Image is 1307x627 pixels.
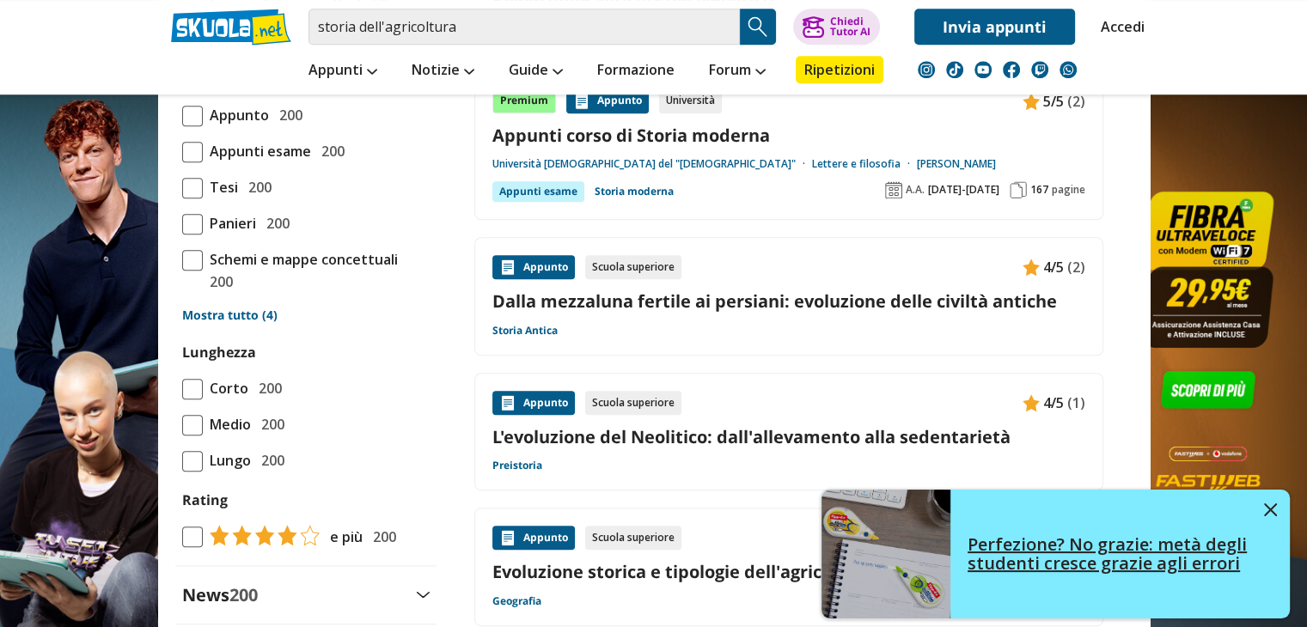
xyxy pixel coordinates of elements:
[203,377,248,399] span: Corto
[593,56,679,87] a: Formazione
[203,140,311,162] span: Appunti esame
[917,157,996,171] a: [PERSON_NAME]
[918,61,935,78] img: instagram
[885,181,902,198] img: Anno accademico
[241,176,272,198] span: 200
[366,526,396,548] span: 200
[1023,93,1040,110] img: Appunti contenuto
[1052,183,1085,197] span: pagine
[499,259,516,276] img: Appunti contenuto
[1060,61,1077,78] img: WhatsApp
[492,89,556,113] div: Premium
[492,324,558,338] a: Storia Antica
[272,104,302,126] span: 200
[492,526,575,550] div: Appunto
[585,526,681,550] div: Scuola superiore
[492,560,1085,583] a: Evoluzione storica e tipologie dell'agricoltura nel mondo
[812,157,917,171] a: Lettere e filosofia
[796,56,883,83] a: Ripetizioni
[740,9,776,45] button: Search Button
[182,343,256,362] label: Lunghezza
[566,89,649,113] div: Appunto
[1101,9,1137,45] a: Accedi
[203,212,256,234] span: Panieri
[595,181,674,202] a: Storia moderna
[906,183,925,197] span: A.A.
[504,56,567,87] a: Guide
[1067,392,1085,414] span: (1)
[304,56,382,87] a: Appunti
[968,535,1251,573] h4: Perfezione? No grazie: metà degli studenti cresce grazie agli errori
[1023,394,1040,411] img: Appunti contenuto
[928,183,999,197] span: [DATE]-[DATE]
[1043,256,1064,278] span: 4/5
[407,56,479,87] a: Notizie
[1067,256,1085,278] span: (2)
[499,394,516,411] img: Appunti contenuto
[203,525,320,545] img: tasso di risposta 4+
[1067,90,1085,113] span: (2)
[821,490,1290,618] a: Perfezione? No grazie: metà degli studenti cresce grazie agli errori
[229,583,258,606] span: 200
[182,489,430,511] label: Rating
[323,526,363,548] span: e più
[492,594,541,608] a: Geografia
[793,9,880,45] button: ChiediTutor AI
[1043,392,1064,414] span: 4/5
[492,289,1085,313] a: Dalla mezzaluna fertile ai persiani: evoluzione delle civiltà antiche
[492,124,1085,147] a: Appunti corso di Storia moderna
[492,425,1085,448] a: L'evoluzione del Neolitico: dall'allevamento alla sedentarietà
[203,449,251,472] span: Lungo
[829,16,870,37] div: Chiedi Tutor AI
[254,449,284,472] span: 200
[1023,259,1040,276] img: Appunti contenuto
[745,14,771,40] img: Cerca appunti, riassunti o versioni
[946,61,963,78] img: tiktok
[492,459,542,472] a: Preistoria
[492,157,812,171] a: Università [DEMOGRAPHIC_DATA] del "[DEMOGRAPHIC_DATA]"
[1043,90,1064,113] span: 5/5
[1264,503,1277,516] img: close
[914,9,1075,45] a: Invia appunti
[203,271,233,293] span: 200
[1030,183,1048,197] span: 167
[585,255,681,279] div: Scuola superiore
[573,93,590,110] img: Appunti contenuto
[1003,61,1020,78] img: facebook
[705,56,770,87] a: Forum
[492,391,575,415] div: Appunto
[203,413,251,435] span: Medio
[585,391,681,415] div: Scuola superiore
[308,9,740,45] input: Cerca appunti, riassunti o versioni
[203,104,269,126] span: Appunto
[254,413,284,435] span: 200
[1031,61,1048,78] img: twitch
[260,212,290,234] span: 200
[182,307,430,324] a: Mostra tutto (4)
[974,61,992,78] img: youtube
[203,176,238,198] span: Tesi
[203,248,398,271] span: Schemi e mappe concettuali
[252,377,282,399] span: 200
[315,140,345,162] span: 200
[492,255,575,279] div: Appunto
[659,89,722,113] div: Università
[1010,181,1027,198] img: Pagine
[416,591,430,598] img: Apri e chiudi sezione
[492,181,584,202] div: Appunti esame
[182,583,258,606] label: News
[499,529,516,546] img: Appunti contenuto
